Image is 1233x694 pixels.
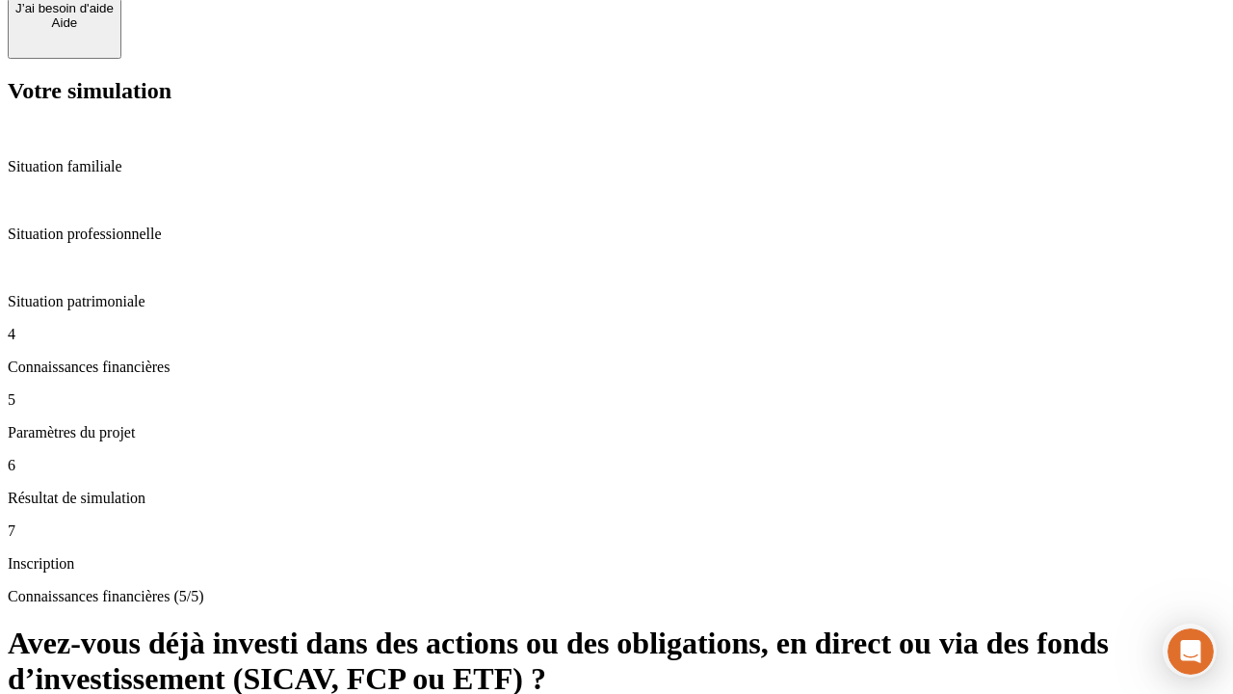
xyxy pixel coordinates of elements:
[1163,624,1217,678] iframe: Intercom live chat discovery launcher
[1167,628,1214,675] iframe: Intercom live chat
[15,1,114,15] div: J’ai besoin d'aide
[8,522,1225,540] p: 7
[8,359,1225,376] p: Connaissances financières
[15,15,114,30] div: Aide
[8,457,1225,474] p: 6
[8,78,1225,104] h2: Votre simulation
[8,326,1225,343] p: 4
[8,158,1225,175] p: Situation familiale
[8,424,1225,441] p: Paramètres du projet
[8,293,1225,310] p: Situation patrimoniale
[8,555,1225,573] p: Inscription
[8,588,1225,605] p: Connaissances financières (5/5)
[8,391,1225,409] p: 5
[8,226,1225,243] p: Situation professionnelle
[8,490,1225,507] p: Résultat de simulation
